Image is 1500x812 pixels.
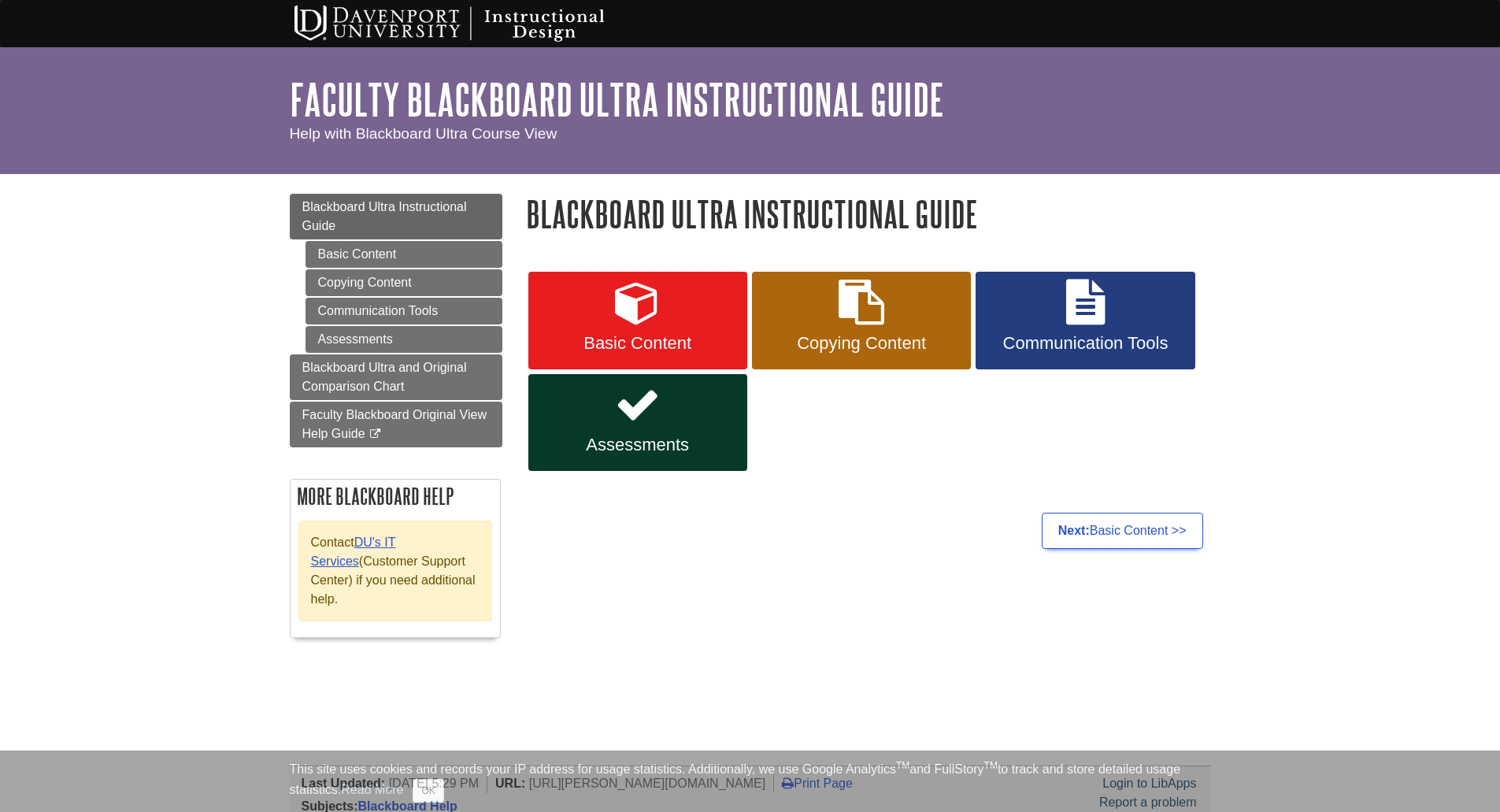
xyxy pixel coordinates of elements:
[290,402,502,447] a: Faculty Blackboard Original View Help Guide
[528,272,747,369] a: Basic Content
[540,333,735,354] span: Basic Content
[896,760,909,771] sup: TM
[306,298,502,324] a: Communication Tools
[413,779,443,803] button: Close
[369,429,382,439] i: This link opens in a new window
[290,194,502,239] a: Blackboard Ultra Instructional Guide
[290,194,502,654] div: Guide Page Menu
[291,480,500,513] h2: More Blackboard Help
[984,760,998,771] sup: TM
[976,272,1194,369] a: Communication Tools
[764,333,959,354] span: Copying Content
[298,521,492,621] div: Contact (Customer Support Center) if you need additional help.
[290,354,502,400] a: Blackboard Ultra and Original Comparison Chart
[306,326,502,353] a: Assessments
[302,361,467,393] span: Blackboard Ultra and Original Comparison Chart
[290,125,557,142] span: Help with Blackboard Ultra Course View
[306,269,502,296] a: Copying Content
[987,333,1183,354] span: Communication Tools
[302,408,487,440] span: Faculty Blackboard Original View Help Guide
[311,536,396,568] a: DU's IT Services
[302,200,467,232] span: Blackboard Ultra Instructional Guide
[306,241,502,268] a: Basic Content
[290,75,944,124] a: Faculty Blackboard Ultra Instructional Guide
[341,783,403,796] a: Read More
[1042,513,1203,549] a: Next:Basic Content >>
[526,194,1211,234] h1: Blackboard Ultra Instructional Guide
[752,272,971,369] a: Copying Content
[528,374,747,472] a: Assessments
[290,760,1211,803] div: This site uses cookies and records your IP address for usage statistics. Additionally, we use Goo...
[540,435,735,455] span: Assessments
[282,4,660,43] img: Davenport University Instructional Design
[1058,524,1090,537] strong: Next:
